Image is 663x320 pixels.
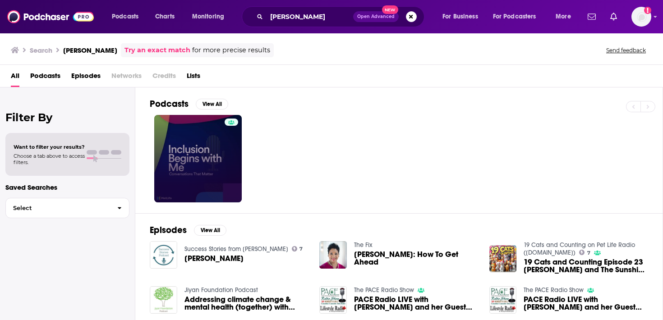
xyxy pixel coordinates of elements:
h2: Podcasts [150,98,189,110]
button: View All [194,225,226,236]
button: open menu [487,9,549,24]
span: For Business [442,10,478,23]
h3: [PERSON_NAME] [63,46,117,55]
span: Addressing climate change & mental health (together) with [PERSON_NAME] and [PERSON_NAME] from Cl... [184,296,309,311]
button: open menu [186,9,236,24]
a: PACE Radio LIVE with Alicia Doukhobor and her Guest Cindy Sovine [354,296,479,311]
a: 7 [579,250,590,255]
span: Credits [152,69,176,87]
h2: Episodes [150,224,187,236]
img: 19 Cats and Counting Episode 23 Cindy Long-Pace and The Sunshine Fund [489,245,517,273]
span: 7 [587,251,590,255]
button: open menu [106,9,150,24]
a: Episodes [71,69,101,87]
span: 7 [299,247,303,251]
span: [PERSON_NAME]: How To Get Ahead [354,251,479,266]
span: Choose a tab above to access filters. [14,153,85,165]
a: PodcastsView All [150,98,228,110]
span: More [556,10,571,23]
a: The PACE Radio Show [354,286,414,294]
a: Try an exact match [124,45,190,55]
a: PACE Radio LIVE with Alicia Doukhobor and her Guest Cindy Sovine [524,296,648,311]
img: PACE Radio LIVE with Alicia Doukhobor and her Guest Cindy Sovine [319,286,347,314]
span: Charts [155,10,175,23]
span: PACE Radio LIVE with [PERSON_NAME] and her Guest [PERSON_NAME] [354,296,479,311]
a: The PACE Radio Show [524,286,584,294]
a: Charts [149,9,180,24]
a: Show notifications dropdown [607,9,621,24]
span: Monitoring [192,10,224,23]
button: View All [196,99,228,110]
button: open menu [549,9,582,24]
img: Cindy Pace [150,241,177,269]
a: 7 [292,246,303,251]
p: Saved Searches [5,183,129,192]
button: Open AdvancedNew [353,11,399,22]
svg: Add a profile image [644,7,651,14]
span: 19 Cats and Counting Episode 23 [PERSON_NAME] and The Sunshine Fund [524,258,648,274]
a: Podcasts [30,69,60,87]
a: Jiyan Foundation Podcast [184,286,258,294]
a: All [11,69,19,87]
a: Dr. Cindy Pace: How To Get Ahead [354,251,479,266]
span: [PERSON_NAME] [184,255,244,262]
button: open menu [436,9,489,24]
img: Dr. Cindy Pace: How To Get Ahead [319,241,347,269]
span: Logged in as CharlotteStaley [631,7,651,27]
span: Select [6,205,110,211]
button: Show profile menu [631,7,651,27]
a: 19 Cats and Counting on Pet Life Radio (PetLifeRadio.com) [524,241,635,256]
a: Lists [187,69,200,87]
h3: Search [30,46,52,55]
button: Send feedback [603,46,649,54]
img: PACE Radio LIVE with Alicia Doukhobor and her Guest Cindy Sovine [489,286,517,314]
button: Select [5,198,129,218]
span: PACE Radio LIVE with [PERSON_NAME] and her Guest [PERSON_NAME] [524,296,648,311]
span: for more precise results [192,45,270,55]
span: Podcasts [112,10,138,23]
span: For Podcasters [493,10,536,23]
span: New [382,5,398,14]
span: Networks [111,69,142,87]
img: User Profile [631,7,651,27]
a: Show notifications dropdown [584,9,599,24]
a: 19 Cats and Counting Episode 23 Cindy Long-Pace and The Sunshine Fund [524,258,648,274]
span: Want to filter your results? [14,144,85,150]
input: Search podcasts, credits, & more... [267,9,353,24]
span: Open Advanced [357,14,395,19]
img: Podchaser - Follow, Share and Rate Podcasts [7,8,94,25]
h2: Filter By [5,111,129,124]
div: Search podcasts, credits, & more... [250,6,433,27]
a: The Fix [354,241,373,249]
a: EpisodesView All [150,224,226,236]
a: Success Stories from Catherine Robson [184,245,288,253]
img: Addressing climate change & mental health (together) with Sarah Newman and Cindy Pace from Climat... [150,286,177,314]
a: Addressing climate change & mental health (together) with Sarah Newman and Cindy Pace from Climat... [184,296,309,311]
a: Cindy Pace [184,255,244,262]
